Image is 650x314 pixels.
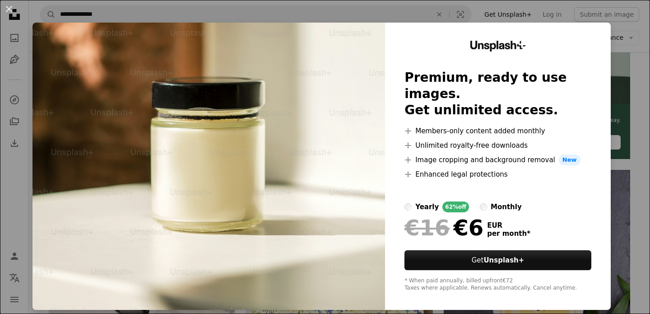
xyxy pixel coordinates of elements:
div: €6 [404,216,483,239]
button: GetUnsplash+ [404,250,591,270]
li: Image cropping and background removal [404,155,591,165]
div: * When paid annually, billed upfront €72 Taxes where applicable. Renews automatically. Cancel any... [404,277,591,292]
li: Enhanced legal protections [404,169,591,180]
h2: Premium, ready to use images. Get unlimited access. [404,70,591,118]
span: per month * [487,230,530,238]
div: yearly [415,202,439,212]
span: New [559,155,580,165]
div: monthly [491,202,522,212]
strong: Unsplash+ [483,256,524,264]
li: Members-only content added monthly [404,126,591,136]
input: yearly62%off [404,203,412,211]
span: EUR [487,221,530,230]
input: monthly [480,203,487,211]
span: €16 [404,216,450,239]
div: 62% off [442,202,469,212]
li: Unlimited royalty-free downloads [404,140,591,151]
